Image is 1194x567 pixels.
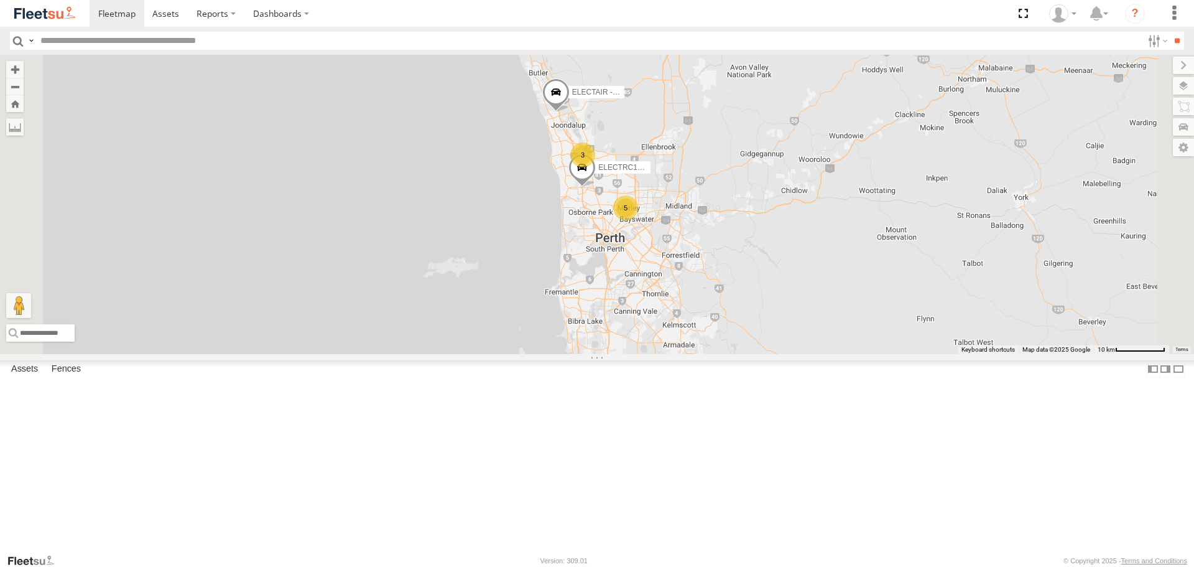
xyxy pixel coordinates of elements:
[1094,345,1169,354] button: Map Scale: 10 km per 77 pixels
[6,61,24,78] button: Zoom in
[613,195,638,220] div: 5
[1045,4,1081,23] div: Wayne Betts
[961,345,1015,354] button: Keyboard shortcuts
[7,555,64,567] a: Visit our Website
[540,557,588,565] div: Version: 309.01
[26,32,36,50] label: Search Query
[1147,360,1159,378] label: Dock Summary Table to the Left
[6,78,24,95] button: Zoom out
[570,143,595,167] div: 3
[5,361,44,378] label: Assets
[1143,32,1170,50] label: Search Filter Options
[1159,360,1172,378] label: Dock Summary Table to the Right
[1175,347,1188,352] a: Terms (opens in new tab)
[1121,557,1187,565] a: Terms and Conditions
[1063,557,1187,565] div: © Copyright 2025 -
[6,118,24,136] label: Measure
[1172,360,1185,378] label: Hide Summary Table
[572,88,634,96] span: ELECTAIR - Riaan
[1022,346,1090,353] span: Map data ©2025 Google
[598,164,710,172] span: ELECTRC12 - [PERSON_NAME]
[6,95,24,112] button: Zoom Home
[45,361,87,378] label: Fences
[1125,4,1145,24] i: ?
[12,5,77,22] img: fleetsu-logo-horizontal.svg
[1098,346,1115,353] span: 10 km
[6,293,31,318] button: Drag Pegman onto the map to open Street View
[1173,139,1194,156] label: Map Settings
